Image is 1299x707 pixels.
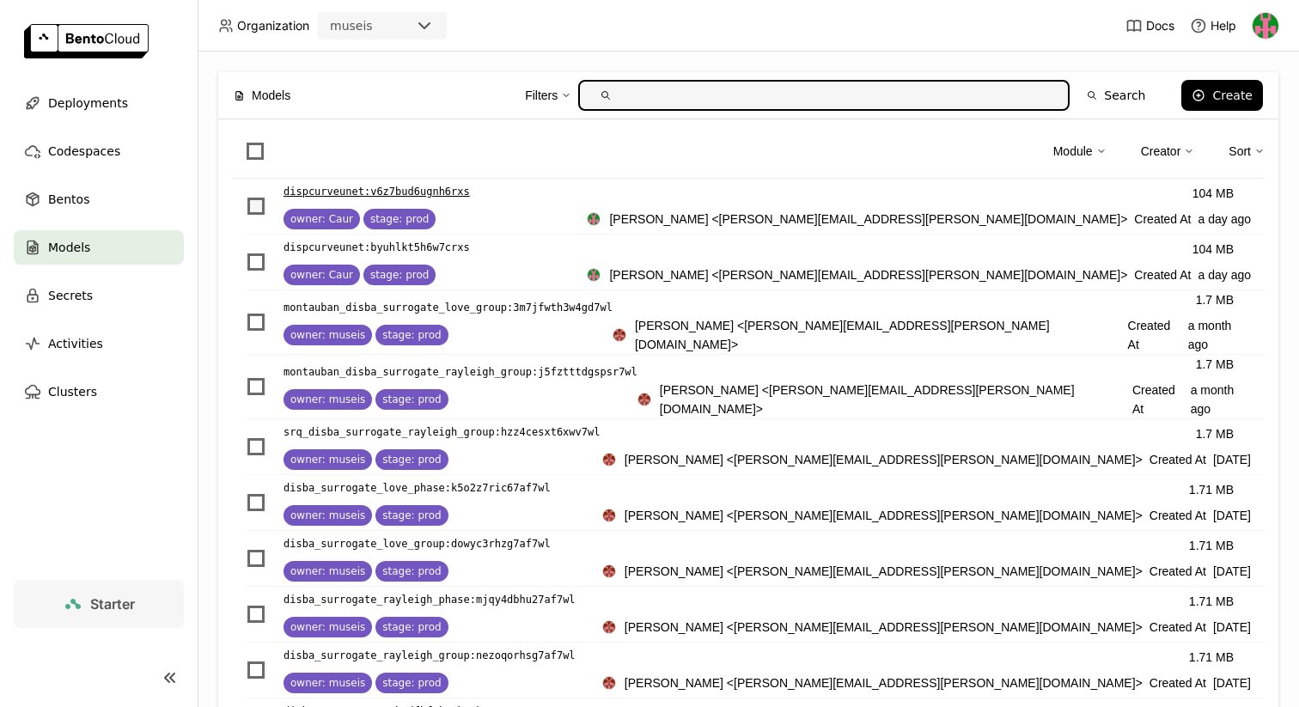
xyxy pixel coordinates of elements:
[284,479,551,497] p: disba_surrogate_love_phase : k5o2z7ric67af7wl
[1192,240,1234,259] div: 104 MB
[1053,142,1093,161] div: Module
[232,290,1265,355] li: List item
[603,454,615,466] img: Stephen Mosher
[284,239,587,256] a: dispcurveunet:byuhlkt5h6w7crxs
[1191,381,1251,418] span: a month ago
[284,299,613,316] a: montauban_disba_surrogate_love_group:3m7jfwth3w4gd7wl
[232,419,1265,475] li: List item
[1229,133,1265,169] div: Sort
[1141,133,1195,169] div: Creator
[252,86,290,105] span: Models
[382,328,441,342] span: stage: prod
[284,239,470,256] p: dispcurveunet : byuhlkt5h6w7crxs
[602,562,1251,581] div: Created At
[24,24,149,58] img: logo
[14,230,184,265] a: Models
[1189,592,1234,611] div: 1.71 MB
[609,265,1127,284] span: [PERSON_NAME] <[PERSON_NAME][EMAIL_ADDRESS][PERSON_NAME][DOMAIN_NAME]>
[1189,480,1234,499] div: 1.71 MB
[1189,536,1234,555] div: 1.71 MB
[90,595,135,613] span: Starter
[638,393,650,405] img: Stephen Mosher
[232,355,1265,419] li: List item
[588,269,600,281] img: Noah Munro-Kagan
[14,326,184,361] a: Activities
[602,673,1251,692] div: Created At
[1181,80,1263,111] button: Create
[609,210,1127,229] span: [PERSON_NAME] <[PERSON_NAME][EMAIL_ADDRESS][PERSON_NAME][DOMAIN_NAME]>
[237,18,309,34] span: Organization
[1213,506,1251,525] span: [DATE]
[1190,17,1236,34] div: Help
[232,531,1265,587] li: List item
[1213,450,1251,469] span: [DATE]
[330,17,373,34] div: museis
[382,676,441,690] span: stage: prod
[1213,673,1251,692] span: [DATE]
[232,235,1265,290] li: List item
[284,299,613,316] p: montauban_disba_surrogate_love_group : 3m7jfwth3w4gd7wl
[290,212,353,226] span: owner: Caur
[602,618,1251,637] div: Created At
[525,86,558,105] div: Filters
[625,618,1143,637] span: [PERSON_NAME] <[PERSON_NAME][EMAIL_ADDRESS][PERSON_NAME][DOMAIN_NAME]>
[1196,355,1234,374] div: 1.7 MB
[232,587,1265,643] li: List item
[660,381,1125,418] span: [PERSON_NAME] <[PERSON_NAME][EMAIL_ADDRESS][PERSON_NAME][DOMAIN_NAME]>
[284,535,602,552] a: disba_surrogate_love_group:dowyc3rhzg7af7wl
[284,363,637,381] p: montauban_disba_surrogate_rayleigh_group : j5fztttdgspsr7wl
[1188,316,1251,354] span: a month ago
[284,647,602,664] a: disba_surrogate_rayleigh_group:nezoqorhsg7af7wl
[48,333,103,354] span: Activities
[48,141,120,162] span: Codespaces
[14,278,184,313] a: Secrets
[284,424,602,441] a: srq_disba_surrogate_rayleigh_group:hzz4cesxt6xwv7wl
[382,393,441,406] span: stage: prod
[370,268,429,282] span: stage: prod
[290,328,365,342] span: owner: museis
[1141,142,1181,161] div: Creator
[284,363,637,381] a: montauban_disba_surrogate_rayleigh_group:j5fztttdgspsr7wl
[14,580,184,628] a: Starter
[290,393,365,406] span: owner: museis
[284,183,470,200] p: dispcurveunet : v6z7bud6ugnh6rxs
[587,210,1251,229] div: Created At
[14,134,184,168] a: Codespaces
[1189,648,1234,667] div: 1.71 MB
[635,316,1121,354] span: [PERSON_NAME] <[PERSON_NAME][EMAIL_ADDRESS][PERSON_NAME][DOMAIN_NAME]>
[232,475,1265,531] div: List item
[625,506,1143,525] span: [PERSON_NAME] <[PERSON_NAME][EMAIL_ADDRESS][PERSON_NAME][DOMAIN_NAME]>
[382,620,441,634] span: stage: prod
[587,265,1251,284] div: Created At
[284,591,576,608] p: disba_surrogate_rayleigh_phase : mjqy4dbhu27af7wl
[1229,142,1251,161] div: Sort
[232,179,1265,235] li: List item
[14,375,184,409] a: Clusters
[603,677,615,689] img: Stephen Mosher
[284,424,600,441] p: srq_disba_surrogate_rayleigh_group : hzz4cesxt6xwv7wl
[232,643,1265,698] li: List item
[14,86,184,120] a: Deployments
[525,77,571,113] div: Filters
[602,506,1251,525] div: Created At
[637,381,1251,418] div: Created At
[625,450,1143,469] span: [PERSON_NAME] <[PERSON_NAME][EMAIL_ADDRESS][PERSON_NAME][DOMAIN_NAME]>
[1198,265,1252,284] span: a day ago
[290,453,365,466] span: owner: museis
[1213,618,1251,637] span: [DATE]
[1196,290,1234,309] div: 1.7 MB
[48,237,90,258] span: Models
[1198,210,1252,229] span: a day ago
[1125,17,1174,34] a: Docs
[290,676,365,690] span: owner: museis
[48,381,97,402] span: Clusters
[382,509,441,522] span: stage: prod
[625,673,1143,692] span: [PERSON_NAME] <[PERSON_NAME][EMAIL_ADDRESS][PERSON_NAME][DOMAIN_NAME]>
[1192,184,1234,203] div: 104 MB
[290,268,353,282] span: owner: Caur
